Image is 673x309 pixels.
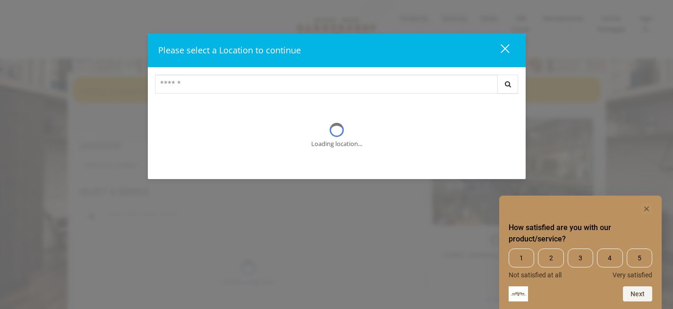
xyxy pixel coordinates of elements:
span: 5 [627,249,652,267]
span: Not satisfied at all [509,271,562,279]
button: Hide survey [641,203,652,215]
div: How satisfied are you with our product/service? Select an option from 1 to 5, with 1 being Not sa... [509,203,652,301]
span: Very satisfied [613,271,652,279]
span: 2 [538,249,563,267]
span: Please select a Location to continue [158,44,301,56]
span: 4 [597,249,622,267]
h2: How satisfied are you with our product/service? Select an option from 1 to 5, with 1 being Not sa... [509,222,652,245]
button: Next question [623,286,652,301]
span: 1 [509,249,534,267]
button: close dialog [483,41,515,60]
div: How satisfied are you with our product/service? Select an option from 1 to 5, with 1 being Not sa... [509,249,652,279]
div: Center Select [155,75,519,98]
i: Search button [503,81,513,87]
div: Loading location... [311,139,362,149]
div: close dialog [490,43,509,58]
span: 3 [568,249,593,267]
input: Search Center [155,75,498,94]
